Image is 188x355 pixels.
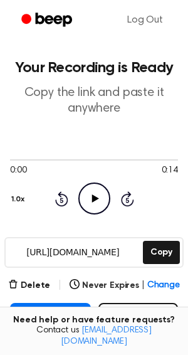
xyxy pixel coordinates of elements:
[70,279,180,292] button: Never Expires|Change
[10,164,26,177] span: 0:00
[10,303,91,343] button: Insert into Doc
[13,8,83,33] a: Beep
[143,241,180,264] button: Copy
[58,278,62,293] span: |
[8,326,180,347] span: Contact us
[142,279,145,292] span: |
[8,279,50,292] button: Delete
[61,326,152,346] a: [EMAIL_ADDRESS][DOMAIN_NAME]
[98,303,178,343] button: Record
[10,60,178,75] h1: Your Recording is Ready
[10,85,178,117] p: Copy the link and paste it anywhere
[10,189,29,210] button: 1.0x
[115,5,175,35] a: Log Out
[147,279,180,292] span: Change
[162,164,178,177] span: 0:14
